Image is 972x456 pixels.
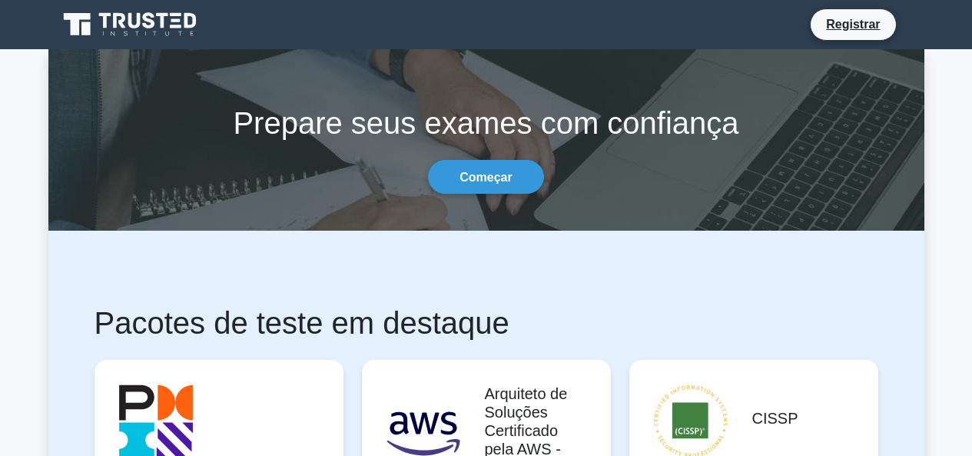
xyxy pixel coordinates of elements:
[95,306,509,340] font: Pacotes de teste em destaque
[428,160,543,193] a: Começar
[826,18,880,31] font: Registrar
[817,15,889,34] a: Registrar
[459,171,512,184] font: Começar
[233,106,738,140] font: Prepare seus exames com confiança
